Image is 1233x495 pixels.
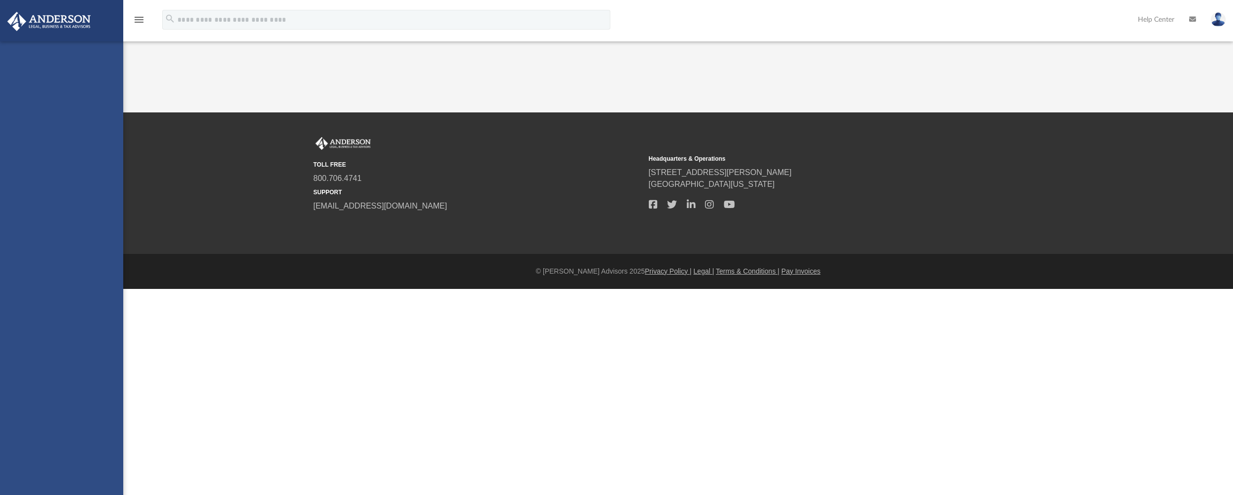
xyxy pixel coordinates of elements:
i: search [165,13,176,24]
i: menu [133,14,145,26]
img: User Pic [1211,12,1226,27]
a: [STREET_ADDRESS][PERSON_NAME] [649,168,792,177]
a: 800.706.4741 [314,174,362,182]
img: Anderson Advisors Platinum Portal [4,12,94,31]
a: Privacy Policy | [645,267,692,275]
a: menu [133,19,145,26]
a: [GEOGRAPHIC_DATA][US_STATE] [649,180,775,188]
small: SUPPORT [314,188,642,197]
a: Terms & Conditions | [716,267,779,275]
a: [EMAIL_ADDRESS][DOMAIN_NAME] [314,202,447,210]
img: Anderson Advisors Platinum Portal [314,137,373,150]
div: © [PERSON_NAME] Advisors 2025 [123,266,1233,277]
small: Headquarters & Operations [649,154,977,163]
small: TOLL FREE [314,160,642,169]
a: Legal | [694,267,714,275]
a: Pay Invoices [781,267,820,275]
